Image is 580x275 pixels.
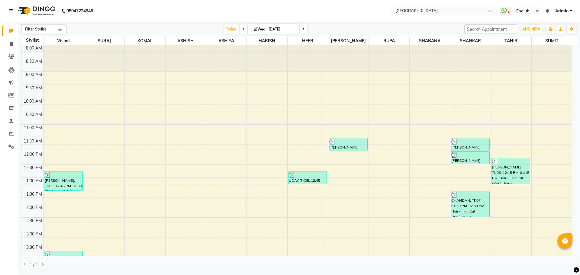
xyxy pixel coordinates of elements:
[25,178,43,184] div: 1:00 PM
[25,218,43,224] div: 2:30 PM
[522,27,540,31] span: ADD NEW
[329,138,367,151] div: [PERSON_NAME], TK02, 11:30 AM-12:00 PM, Hair - Hair Cut For Undergraduates (Below 12 Years) (Men)
[166,37,206,45] span: ASHISH
[66,2,93,19] b: 08047224946
[44,251,82,264] div: [PERSON_NAME], TK08, 03:45 PM-04:15 PM, Hair - Hair Cut (Men)
[492,158,530,184] div: [PERSON_NAME], TK06, 12:15 PM-01:15 PM, Hair - Hair Cut (Men),Hair - [PERSON_NAME] Trim (Men)
[25,45,43,51] div: 8:00 AM
[247,37,287,45] span: HARISH
[450,37,491,45] span: SHANKAR
[25,58,43,65] div: 8:30 AM
[125,37,165,45] span: KOMAL
[451,191,489,217] div: CHANDAN, TK07, 01:30 PM-02:30 PM, Hair - Hair Cut (Men),Hair - [PERSON_NAME] Trim (Men)
[555,8,569,14] span: Admin
[224,24,239,34] span: Today
[30,261,38,268] span: 1 / 1
[84,37,124,45] span: SURAJ
[23,151,43,158] div: 12:00 PM
[44,171,82,190] div: [PERSON_NAME], TK03, 12:45 PM-01:30 PM, Hair - Hair Cut (Men),Hair - [PERSON_NAME] Trim (Men),Hai...
[410,37,450,45] span: SHABANA
[22,98,43,104] div: 10:00 AM
[43,37,84,45] span: Vishal
[555,251,574,269] iframe: chat widget
[25,231,43,237] div: 3:00 PM
[25,204,43,211] div: 2:00 PM
[521,25,542,34] button: ADD NEW
[369,37,409,45] span: RUPA
[22,125,43,131] div: 11:00 AM
[25,27,46,31] span: Filter Stylist
[288,37,328,45] span: HEER
[23,165,43,171] div: 12:30 PM
[25,244,43,251] div: 3:30 PM
[22,111,43,118] div: 10:30 AM
[267,25,297,34] input: 2025-09-03
[22,138,43,144] div: 11:30 AM
[253,27,267,31] span: Wed
[288,171,327,184] div: UDAY, TK05, 12:45 PM-01:15 PM, Hair - Hair Cut (Men)
[328,37,369,45] span: [PERSON_NAME]
[21,37,43,43] div: Stylist
[15,2,57,19] img: logo
[491,37,531,45] span: TAHIR
[25,85,43,91] div: 9:30 AM
[206,37,246,45] span: ASHIYA
[451,138,489,151] div: [PERSON_NAME], TK01, 11:30 AM-12:00 PM, Hair - Hair Cut (Men)
[451,152,489,164] div: [PERSON_NAME], TK04, 12:00 PM-12:30 PM, Hair - Hair Cut (Men)
[25,191,43,197] div: 1:30 PM
[532,37,572,45] span: SUMIT
[464,24,517,34] input: Search Appointment
[25,72,43,78] div: 9:00 AM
